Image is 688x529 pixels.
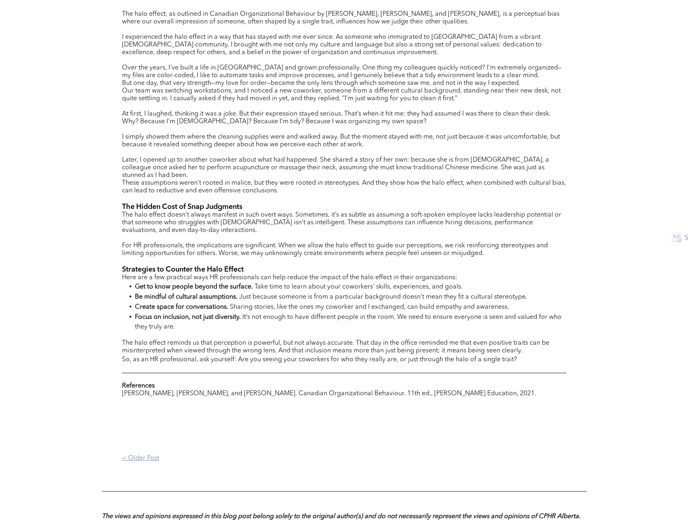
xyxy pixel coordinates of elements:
[122,134,560,148] span: I simply showed them where the cleaning supplies were and walked away. But the moment stayed with...
[122,390,536,397] span: [PERSON_NAME], [PERSON_NAME], and [PERSON_NAME]. Canadian Organizational Behaviour. 11th ed., [PE...
[135,314,562,330] span: It’s not enough to have different people in the room. We need to ensure everyone is seen and valu...
[122,203,242,211] span: The Hidden Cost of Snap Judgments
[122,80,520,86] span: But one day, that very strength—my love for order—became the only lens through which someone saw ...
[122,157,549,179] span: Later, I opened up to another coworker about what had happened. She shared a story of her own: be...
[122,455,344,462] p: < Older Post
[122,448,344,469] a: < Older Post
[122,65,562,79] span: Over the years, I've built a life in [GEOGRAPHIC_DATA] and grown professionally. One thing my col...
[135,294,238,300] strong: Be mindful of cultural assumptions.
[122,242,548,257] span: For HR professionals, the implications are significant. When we allow the halo effect to guide ou...
[135,314,241,320] strong: Focus on inclusion, not just diversity.
[122,34,542,56] span: I experienced the halo effect in a way that has stayed with me ever since. As someone who immigra...
[122,180,566,194] span: These assumptions weren’t rooted in malice, but they were rooted in stereotypes. And they show ho...
[135,284,253,290] strong: Get to know people beyond the surface.
[122,340,549,354] span: The halo effect reminds us that perception is powerful, but not always accurate. That day in the ...
[255,284,463,290] span: Take time to learn about your coworkers’ skills, experiences, and goals.
[122,274,457,281] span: Here are a few practical ways HR professionals can help reduce the impact of the halo effect in t...
[135,304,228,310] strong: Create space for conversations.
[122,356,517,363] span: So, as an HR professional, ask yourself: Are you seeing your coworkers for who they really are, o...
[230,304,509,310] span: Sharing stories, like the ones my coworker and I exchanged, can build empathy and awareness.
[122,111,551,125] span: At first, I laughed, thinking it was a joke. But their expression stayed serious. That’s when it ...
[122,212,561,234] span: The halo effect doesn’t always manifest in such overt ways. Sometimes, it’s as subtle as assuming...
[122,266,244,273] span: Strategies to Counter the Halo Effect
[122,11,560,25] span: The halo effect, as outlined in Canadian Organizational Behaviour by [PERSON_NAME], [PERSON_NAME]...
[239,294,527,300] span: Just because someone is from a particular background doesn’t mean they fit a cultural stereotype.
[122,383,155,389] strong: References
[102,513,581,520] strong: The views and opinions expressed in this blog post belong solely to the original author(s) and do...
[122,88,561,102] span: Our team was switching workstations, and I noticed a new coworker, someone from a different cultu...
